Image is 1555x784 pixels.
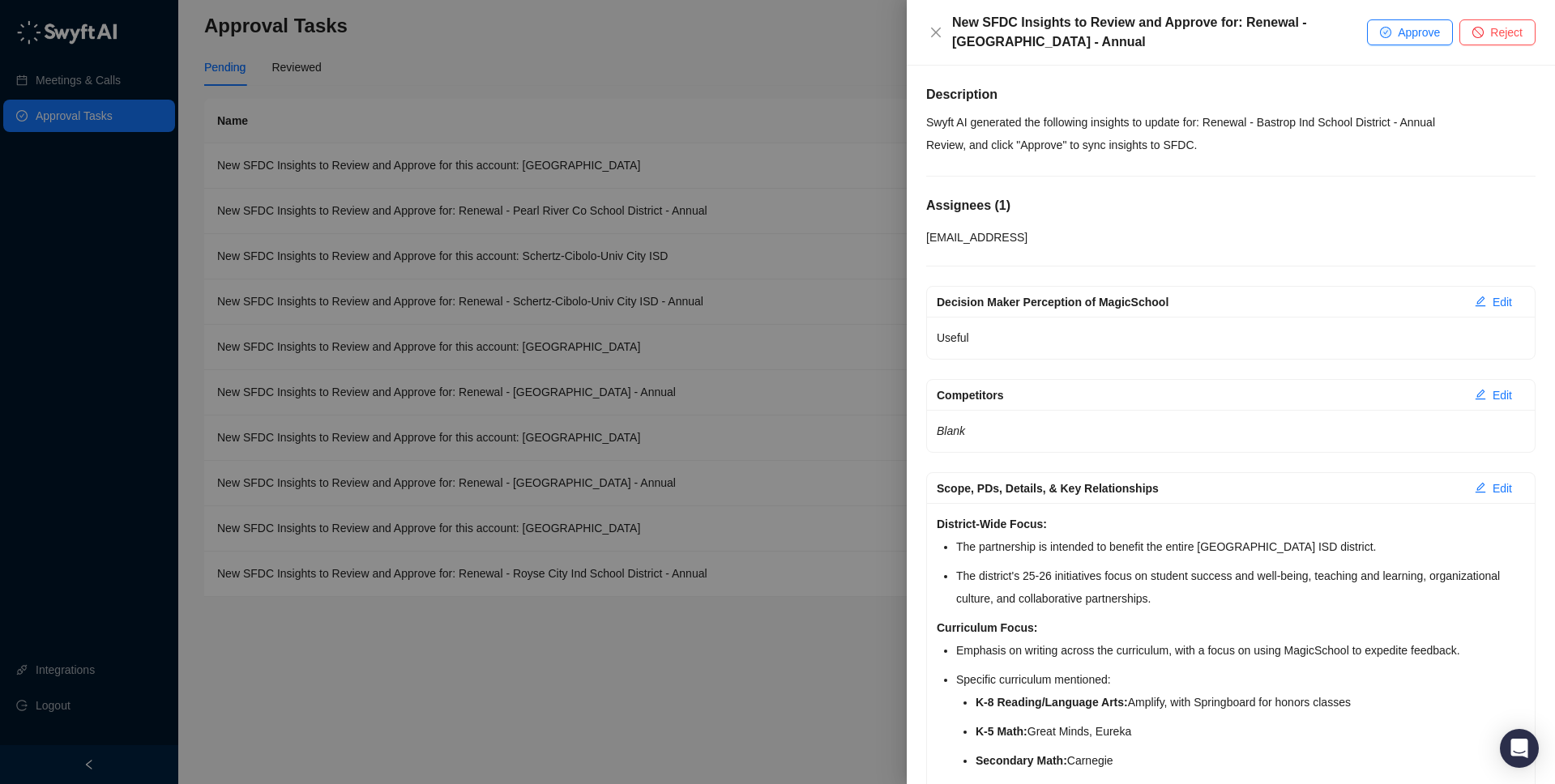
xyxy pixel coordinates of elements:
span: edit [1475,389,1486,400]
li: Great Minds, Eureka [976,720,1525,743]
button: Reject [1459,19,1536,45]
p: Useful [937,326,1525,349]
span: Edit [1493,386,1512,404]
span: Edit [1493,479,1512,497]
button: Edit [1462,289,1525,315]
li: Carnegie [976,749,1525,772]
h5: Description [926,85,1536,104]
button: Edit [1462,382,1525,408]
span: Edit [1493,293,1512,311]
div: Open Intercom Messenger [1500,729,1539,768]
span: Approve [1398,23,1440,41]
span: edit [1475,296,1486,307]
div: New SFDC Insights to Review and Approve for: Renewal - [GEOGRAPHIC_DATA] - Annual [952,13,1367,52]
p: Swyft AI generated the following insights to update for: Renewal - Bastrop Ind School District - ... [926,111,1536,134]
strong: K-8 Reading/Language Arts: [976,696,1128,709]
strong: Secondary Math: [976,754,1067,767]
button: Edit [1462,475,1525,501]
div: Decision Maker Perception of MagicSchool [937,293,1462,311]
button: Close [926,23,946,42]
li: The partnership is intended to benefit the entire [GEOGRAPHIC_DATA] ISD district. [956,535,1525,558]
strong: K-5 Math: [976,725,1027,738]
button: Approve [1367,19,1453,45]
h5: Assignees ( 1 ) [926,196,1536,215]
em: Blank [937,424,965,437]
li: Amplify, with Springboard for honors classes [976,691,1525,714]
strong: Curriculum Focus: [937,621,1037,634]
span: edit [1475,482,1486,493]
li: Emphasis on writing across the curriculum, with a focus on using MagicSchool to expedite feedback. [956,639,1525,662]
span: [EMAIL_ADDRESS] [926,231,1027,244]
li: The district's 25-26 initiatives focus on student success and well-being, teaching and learning, ... [956,565,1525,610]
div: Scope, PDs, Details, & Key Relationships [937,479,1462,497]
div: Competitors [937,386,1462,404]
strong: District-Wide Focus: [937,518,1047,530]
span: check-circle [1380,27,1391,38]
span: Reject [1490,23,1523,41]
p: Review, and click "Approve" to sync insights to SFDC. [926,134,1536,156]
span: close [929,26,942,39]
span: stop [1472,27,1484,38]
